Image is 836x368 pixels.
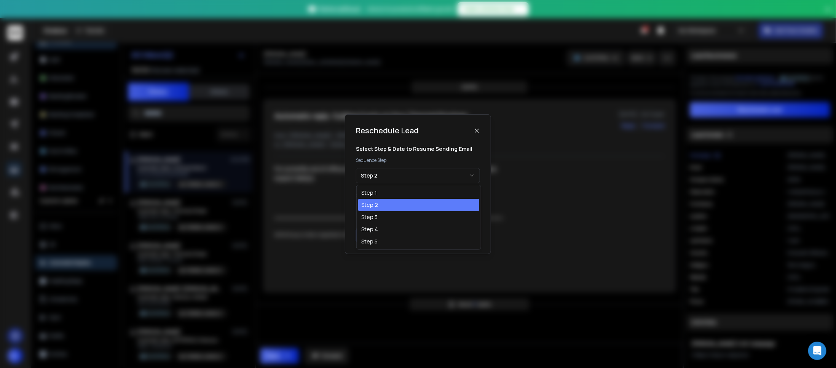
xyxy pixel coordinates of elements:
[361,226,378,233] div: Step 4
[361,213,378,221] div: Step 3
[361,238,378,245] div: Step 5
[361,189,377,197] div: Step 1
[356,228,415,243] button: Reschedule
[356,193,480,199] p: Select Date
[361,201,378,209] div: Step 2
[808,342,826,360] div: Open Intercom Messenger
[356,168,480,183] button: Step 2
[356,125,419,136] h1: Reschedule Lead
[356,145,480,153] h1: Select Step & Date to Resume Sending Email
[356,157,480,163] p: Sequence Step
